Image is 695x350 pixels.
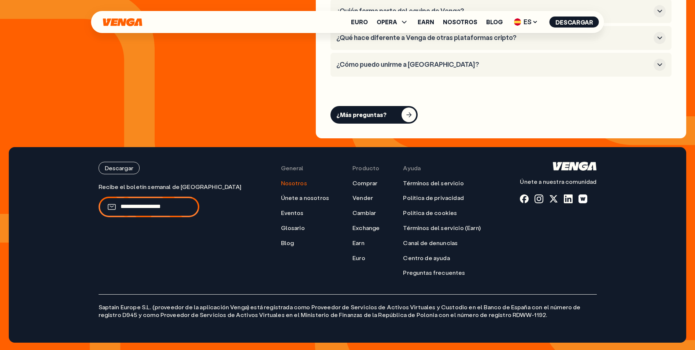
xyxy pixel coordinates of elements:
button: Descargar [99,162,140,174]
a: Glosario [281,224,305,232]
button: ¿Cómo puedo unirme a [GEOGRAPHIC_DATA]? [336,59,666,71]
a: Política de cookies [403,209,457,217]
p: Únete a nuestra comunidad [520,178,596,186]
span: OPERA [377,18,409,26]
a: Euro [352,254,365,262]
a: warpcast [578,194,587,203]
a: Earn [352,239,365,247]
a: Canal de denuncias [403,239,458,247]
a: Euro [351,19,368,25]
a: Descargar [99,162,241,174]
a: Earn [418,19,434,25]
svg: Inicio [102,18,143,26]
span: General [281,164,304,172]
p: Saptain Europe S.L. (proveedor de la aplicación Venga) está registrada como Proveedor de Servicio... [99,294,597,319]
a: Términos del servicio (Earn) [403,224,480,232]
a: linkedin [564,194,573,203]
svg: Inicio [553,162,596,171]
a: Cambiar [352,209,376,217]
a: instagram [535,194,543,203]
button: Descargar [550,17,599,28]
a: Únete a nosotros [281,194,329,202]
a: x [549,194,558,203]
h3: ¿Quién forma parte del equipo de Venga? [336,7,651,15]
a: Exchange [352,224,380,232]
a: fb [520,194,529,203]
a: Preguntas frecuentes [403,269,465,277]
span: ES [511,16,541,28]
div: ¿Más preguntas? [336,111,387,119]
a: Blog [281,239,294,247]
a: Comprar [352,179,377,187]
a: Vender [352,194,373,202]
a: Política de privacidad [403,194,464,202]
button: ¿Quién forma parte del equipo de Venga? [336,5,666,17]
a: Centro de ayuda [403,254,450,262]
a: Eventos [281,209,304,217]
span: Producto [352,164,379,172]
span: OPERA [377,19,397,25]
a: Nosotros [443,19,477,25]
a: Términos del servicio [403,179,463,187]
a: Nosotros [281,179,307,187]
p: Recibe el boletín semanal de [GEOGRAPHIC_DATA] [99,183,241,191]
h3: ¿Cómo puedo unirme a [GEOGRAPHIC_DATA]? [336,61,651,69]
button: ¿Qué hace diferente a Venga de otras plataformas cripto? [336,32,666,44]
span: Ayuda [403,164,421,172]
img: flag-es [514,18,521,26]
a: Blog [486,19,503,25]
h3: ¿Qué hace diferente a Venga de otras plataformas cripto? [336,34,651,42]
button: ¿Más preguntas? [330,106,418,124]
